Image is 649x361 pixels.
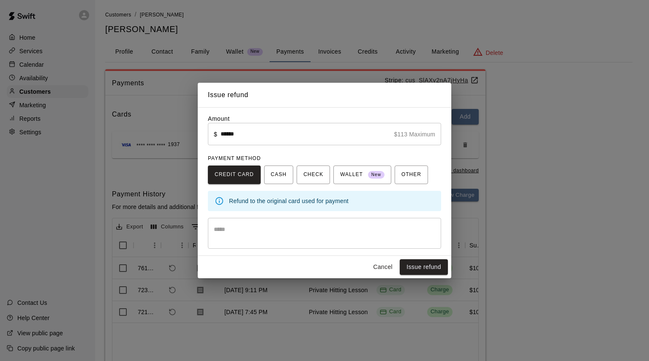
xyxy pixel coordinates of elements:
button: Cancel [369,259,396,275]
button: CREDIT CARD [208,166,261,184]
button: OTHER [395,166,428,184]
button: WALLET New [333,166,391,184]
p: $113 Maximum [394,130,435,138]
span: New [368,169,384,181]
span: PAYMENT METHOD [208,155,261,161]
button: CASH [264,166,293,184]
span: WALLET [340,168,384,182]
span: CREDIT CARD [215,168,254,182]
button: Issue refund [400,259,448,275]
span: OTHER [401,168,421,182]
label: Amount [208,115,230,122]
span: CHECK [303,168,323,182]
h2: Issue refund [198,83,451,107]
span: CASH [271,168,286,182]
div: Refund to the original card used for payment [229,193,434,209]
button: CHECK [297,166,330,184]
p: $ [214,130,217,138]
